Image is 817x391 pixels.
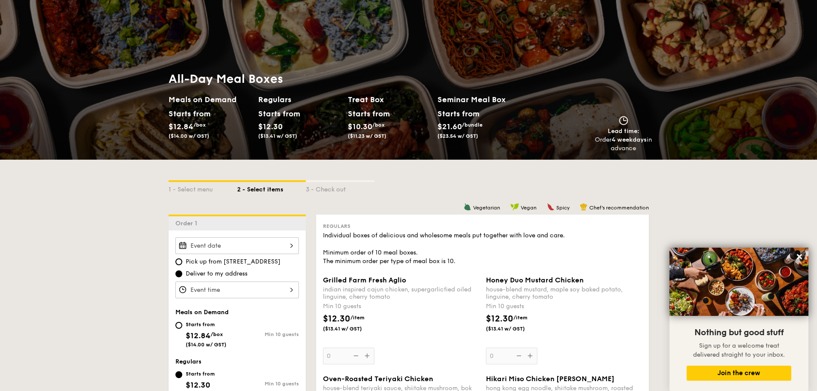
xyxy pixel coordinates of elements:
div: Individual boxes of delicious and wholesome meals put together with love and care. Minimum order ... [323,231,642,266]
input: Event time [175,282,299,298]
span: ($13.41 w/ GST) [323,325,381,332]
span: /bundle [462,122,482,128]
img: icon-vegan.f8ff3823.svg [510,203,519,211]
span: ($11.23 w/ GST) [348,133,386,139]
div: 1 - Select menu [169,182,237,194]
span: Vegetarian [473,205,500,211]
div: Starts from [437,107,479,120]
input: Deliver to my address [175,270,182,277]
span: /item [350,315,365,321]
h2: Regulars [258,94,341,106]
div: 3 - Check out [306,182,374,194]
input: Event date [175,237,299,254]
span: Grilled Farm Fresh Aglio [323,276,406,284]
span: Lead time: [608,127,639,135]
span: ($23.54 w/ GST) [437,133,478,139]
img: icon-spicy.37a8142b.svg [547,203,555,211]
div: Starts from [169,107,207,120]
span: /item [513,315,528,321]
span: ($14.00 w/ GST) [186,342,226,348]
span: Deliver to my address [186,270,247,278]
span: Chef's recommendation [589,205,649,211]
div: Order in advance [595,136,652,153]
span: Honey Duo Mustard Chicken [486,276,584,284]
input: Pick up from [STREET_ADDRESS] [175,258,182,265]
span: Hikari Miso Chicken [PERSON_NAME] [486,375,615,383]
div: Min 10 guests [486,302,642,311]
div: 2 - Select items [237,182,306,194]
div: Starts from [348,107,386,120]
div: Min 10 guests [237,331,299,337]
span: ($14.00 w/ GST) [169,133,209,139]
img: icon-clock.2db775ea.svg [617,116,630,125]
div: Min 10 guests [323,302,479,311]
h1: All-Day Meal Boxes [169,71,527,87]
span: Pick up from [STREET_ADDRESS] [186,258,280,266]
img: DSC07876-Edit02-Large.jpeg [669,248,808,316]
span: /box [372,122,385,128]
span: Regulars [175,358,202,365]
input: Starts from$12.30($13.41 w/ GST)Min 10 guests [175,371,182,378]
span: Vegan [521,205,537,211]
img: icon-vegetarian.fe4039eb.svg [464,203,471,211]
span: ($13.41 w/ GST) [486,325,544,332]
div: indian inspired cajun chicken, supergarlicfied oiled linguine, cherry tomato [323,286,479,300]
span: Order 1 [175,220,201,227]
span: $12.30 [486,314,513,324]
span: /box [211,331,223,337]
span: Meals on Demand [175,309,229,316]
h2: Meals on Demand [169,94,251,106]
div: Min 10 guests [237,381,299,387]
span: Nothing but good stuff [694,327,784,338]
span: $12.30 [186,380,210,390]
button: Join the crew [687,366,791,381]
div: Starts from [186,321,226,328]
button: Close [793,250,806,264]
span: $12.30 [258,122,283,131]
span: $10.30 [348,122,372,131]
span: Oven-Roasted Teriyaki Chicken [323,375,433,383]
h2: Treat Box [348,94,431,106]
span: $12.84 [186,331,211,340]
span: $12.84 [169,122,193,131]
h2: Seminar Meal Box [437,94,527,106]
span: ($13.41 w/ GST) [258,133,297,139]
div: Starts from [186,370,225,377]
span: Regulars [323,223,350,229]
strong: 4 weekdays [612,136,647,143]
img: icon-chef-hat.a58ddaea.svg [580,203,588,211]
span: Sign up for a welcome treat delivered straight to your inbox. [693,342,785,358]
div: house-blend mustard, maple soy baked potato, linguine, cherry tomato [486,286,642,300]
div: Starts from [258,107,296,120]
span: $21.60 [437,122,462,131]
span: $12.30 [323,314,350,324]
span: /box [193,122,206,128]
input: Starts from$12.84/box($14.00 w/ GST)Min 10 guests [175,322,182,329]
span: Spicy [556,205,570,211]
